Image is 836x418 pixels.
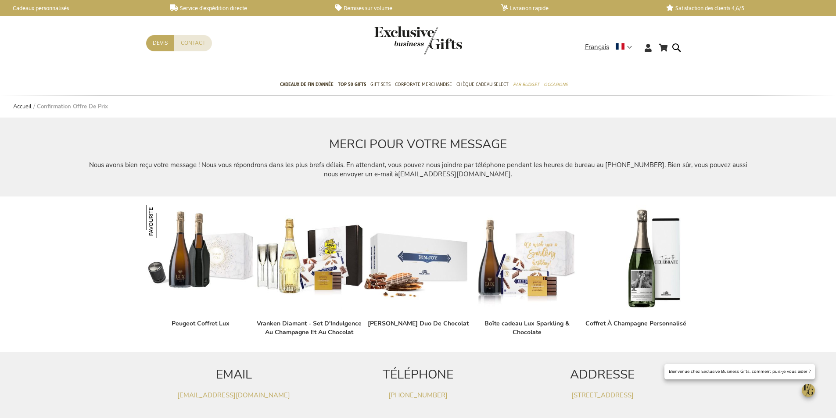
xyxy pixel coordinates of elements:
[177,391,290,400] a: [EMAIL_ADDRESS][DOMAIN_NAME]
[585,42,638,52] div: Français
[174,35,212,51] a: Contact
[364,308,473,316] a: Jules Destrooper Chocolate Duo
[368,319,469,328] a: [PERSON_NAME] Duo De Chocolat
[581,308,690,316] a: Coffret À Champagne Personnalisé
[364,205,473,314] img: Jules Destrooper Chocolate Duo
[473,308,581,316] a: Lux Sparkling & Chocolade gift box
[280,80,334,89] span: Cadeaux de fin d’année
[335,4,487,12] a: Remises sur volume
[338,80,366,89] span: TOP 50 Gifts
[170,4,321,12] a: Service d'expédition directe
[146,205,179,238] img: Peugeot Coffret Lux
[513,80,539,89] span: Par budget
[146,35,174,51] a: Devis
[84,138,753,151] h2: MERCI POUR VOTRE MESSAGE
[84,161,753,179] p: Nous avons bien reçu votre message ! Nous vous répondrons dans les plus brefs délais. En attendan...
[172,319,230,328] a: Peugeot Coffret Lux
[473,205,581,314] img: Lux Sparkling & Chocolade gift box
[37,103,108,111] strong: Confirmation Offre De Prix
[515,368,690,382] h2: ADDRESSE
[456,80,509,89] span: Chèque Cadeau Select
[255,205,364,314] img: Vranken Diamant Champagne & Chocolate Indulgence Set
[330,368,506,382] h2: TÉLÉPHONE
[255,308,364,316] a: Vranken Diamant Champagne & Chocolate Indulgence Set
[146,308,255,316] a: EB-PKT-PEUG-CHAM-LUX Peugeot Coffret Lux
[374,26,462,55] img: Exclusive Business gifts logo
[666,4,818,12] a: Satisfaction des clients 4,6/5
[581,205,690,314] img: Coffret À Champagne Personnalisé
[257,319,362,336] a: Vranken Diamant - Set D'Indulgence Au Champagne Et Au Chocolat
[146,205,255,314] img: EB-PKT-PEUG-CHAM-LUX
[4,4,156,12] a: Cadeaux personnalisés
[146,368,322,382] h2: EMAIL
[544,80,567,89] span: Occasions
[374,26,418,55] a: store logo
[585,319,686,328] a: Coffret À Champagne Personnalisé
[571,391,634,400] a: [STREET_ADDRESS]
[370,80,391,89] span: Gift Sets
[484,319,570,336] a: Boîte cadeau Lux Sparkling & Chocolate
[395,80,452,89] span: Corporate Merchandise
[501,4,652,12] a: Livraison rapide
[388,391,448,400] a: [PHONE_NUMBER]
[585,42,609,52] span: Français
[13,103,32,111] a: Accueil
